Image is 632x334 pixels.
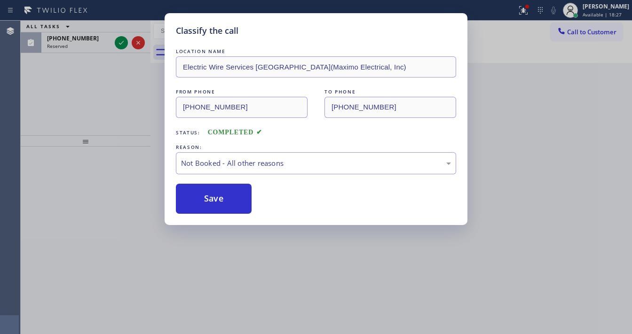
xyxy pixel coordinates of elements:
input: From phone [176,97,308,118]
span: Status: [176,129,200,136]
div: FROM PHONE [176,87,308,97]
div: LOCATION NAME [176,47,456,56]
h5: Classify the call [176,24,238,37]
input: To phone [324,97,456,118]
button: Save [176,184,252,214]
span: COMPLETED [208,129,262,136]
div: REASON: [176,142,456,152]
div: TO PHONE [324,87,456,97]
div: Not Booked - All other reasons [181,158,451,169]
